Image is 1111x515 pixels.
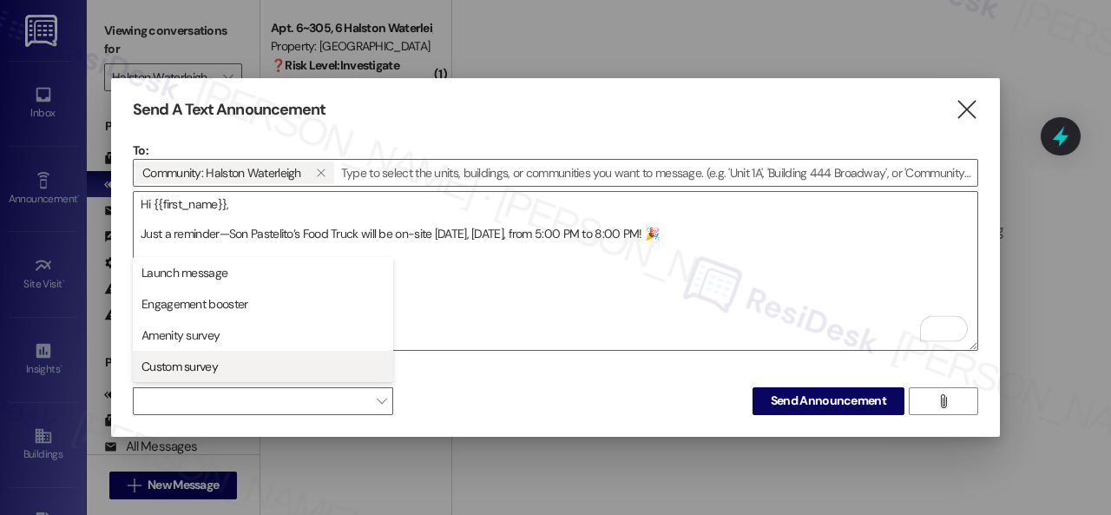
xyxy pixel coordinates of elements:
button: Community: Halston Waterleigh [308,162,334,184]
span: Community: Halston Waterleigh [142,162,301,184]
textarea: To enrich screen reader interactions, please activate Accessibility in Grammarly extension settings [134,192,977,350]
h3: Send A Text Announcement [133,100,325,120]
span: Send Announcement [771,392,886,410]
button: Send Announcement [753,387,904,415]
span: Custom survey [141,358,218,375]
span: Engagement booster [141,295,247,313]
input: Type to select the units, buildings, or communities you want to message. (e.g. 'Unit 1A', 'Buildi... [336,160,977,186]
i:  [316,166,325,180]
div: To enrich screen reader interactions, please activate Accessibility in Grammarly extension settings [133,191,978,351]
span: Launch message [141,264,227,281]
i:  [955,101,978,119]
span: Amenity survey [141,327,220,344]
p: To: [133,142,978,159]
i:  [937,394,950,408]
